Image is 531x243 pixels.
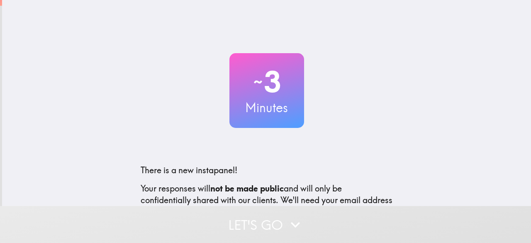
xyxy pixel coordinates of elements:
[141,183,393,218] p: Your responses will and will only be confidentially shared with our clients. We'll need your emai...
[229,65,304,99] h2: 3
[141,165,237,175] span: There is a new instapanel!
[210,183,284,194] b: not be made public
[229,99,304,116] h3: Minutes
[252,69,264,94] span: ~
